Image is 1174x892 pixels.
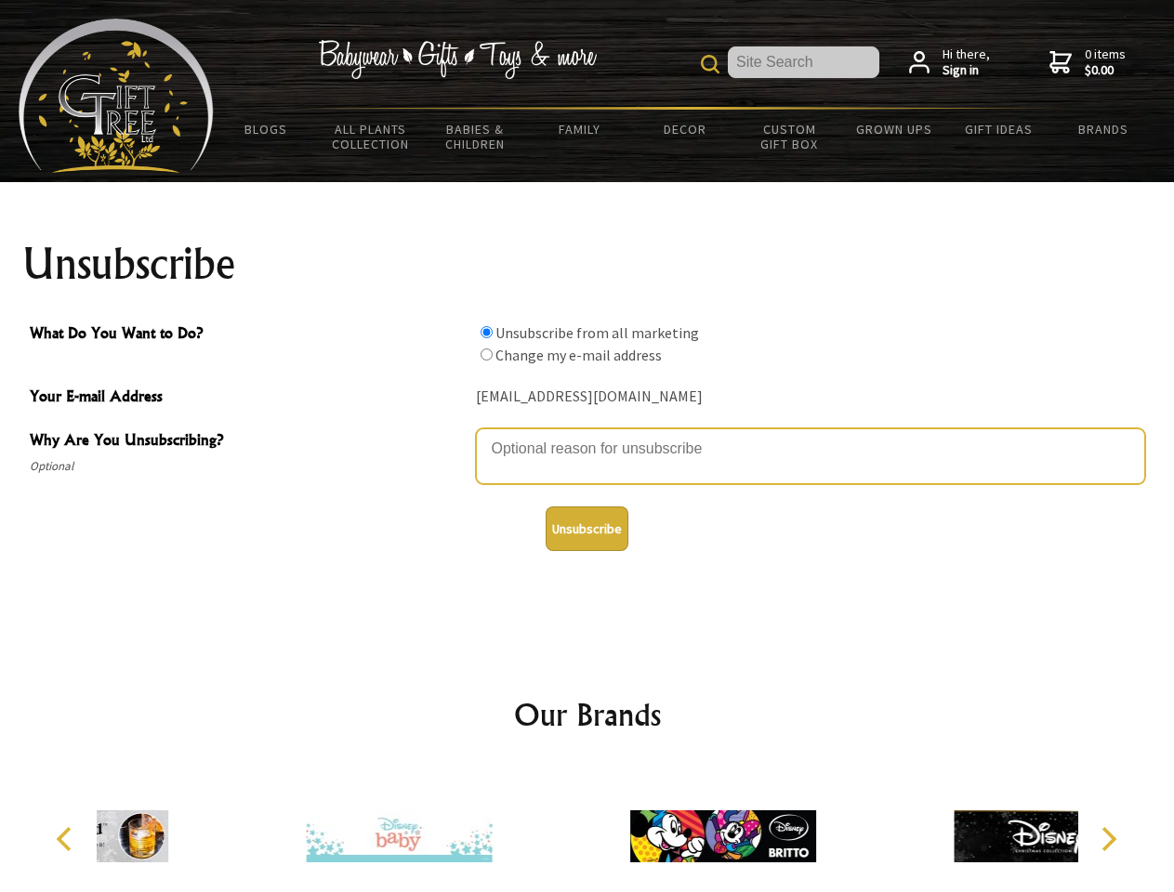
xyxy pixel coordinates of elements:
span: What Do You Want to Do? [30,321,467,348]
a: All Plants Collection [319,110,424,164]
button: Next [1088,819,1128,859]
a: Decor [632,110,737,149]
textarea: Why Are You Unsubscribing? [476,428,1145,484]
h1: Unsubscribe [22,242,1153,286]
span: Hi there, [943,46,990,79]
img: product search [701,55,719,73]
span: Why Are You Unsubscribing? [30,428,467,455]
label: Change my e-mail address [495,346,662,364]
img: Babyware - Gifts - Toys and more... [19,19,214,173]
input: Site Search [728,46,879,78]
a: Custom Gift Box [737,110,842,164]
a: Hi there,Sign in [909,46,990,79]
a: Brands [1051,110,1156,149]
strong: $0.00 [1085,62,1126,79]
label: Unsubscribe from all marketing [495,323,699,342]
button: Previous [46,819,87,859]
img: Babywear - Gifts - Toys & more [318,40,597,79]
a: Gift Ideas [946,110,1051,149]
a: 0 items$0.00 [1049,46,1126,79]
span: Your E-mail Address [30,385,467,412]
span: Optional [30,455,467,478]
a: Babies & Children [423,110,528,164]
button: Unsubscribe [546,506,628,551]
a: Family [528,110,633,149]
input: What Do You Want to Do? [481,348,493,361]
span: 0 items [1085,46,1126,79]
a: Grown Ups [841,110,946,149]
h2: Our Brands [37,692,1138,737]
div: [EMAIL_ADDRESS][DOMAIN_NAME] [476,383,1145,412]
input: What Do You Want to Do? [481,326,493,338]
strong: Sign in [943,62,990,79]
a: BLOGS [214,110,319,149]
